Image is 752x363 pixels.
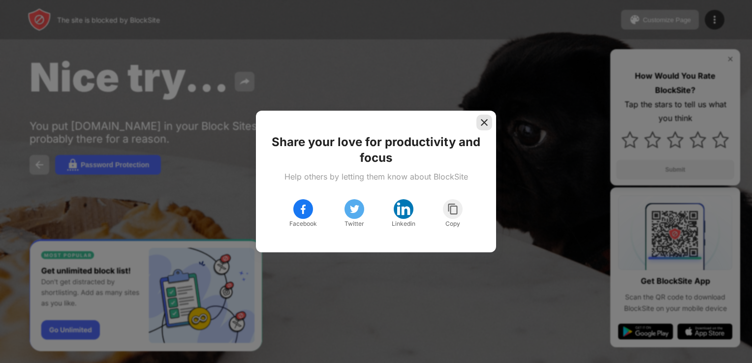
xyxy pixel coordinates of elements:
[392,219,415,229] div: Linkedin
[396,201,411,217] img: linkedin.svg
[445,219,460,229] div: Copy
[268,134,484,166] div: Share your love for productivity and focus
[297,203,309,215] img: facebook.svg
[447,203,459,215] img: copy.svg
[345,219,364,229] div: Twitter
[289,219,317,229] div: Facebook
[348,203,360,215] img: twitter.svg
[284,172,468,181] div: Help others by letting them know about BlockSite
